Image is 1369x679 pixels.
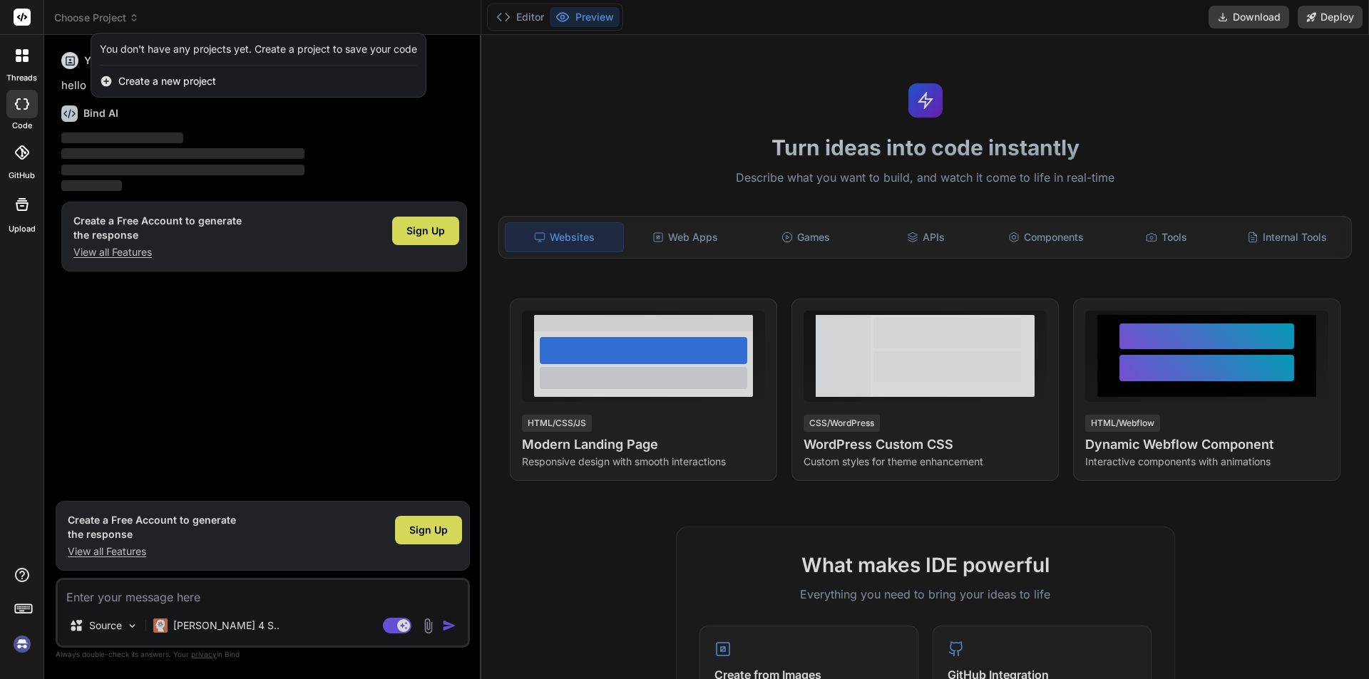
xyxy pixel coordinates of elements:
div: You don't have any projects yet. Create a project to save your code [100,42,417,56]
label: GitHub [9,170,35,182]
label: threads [6,72,37,84]
label: Upload [9,223,36,235]
span: Create a new project [118,74,216,88]
img: signin [10,632,34,656]
label: code [12,120,32,132]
